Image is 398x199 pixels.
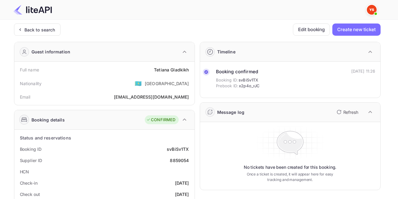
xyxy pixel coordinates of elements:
[293,24,330,36] button: Edit booking
[20,168,29,175] div: HCN
[333,107,361,117] button: Refresh
[239,77,258,83] span: svBiSv1TX
[242,172,338,183] p: Once a ticket is created, it will appear here for easy tracking and management.
[343,109,358,115] p: Refresh
[216,83,239,89] span: Prebook ID:
[217,49,236,55] div: Timeline
[20,135,71,141] div: Status and reservations
[135,78,142,89] span: United States
[145,80,189,87] div: [GEOGRAPHIC_DATA]
[31,49,71,55] div: Guest information
[367,5,377,15] img: Yandex Support
[146,117,175,123] div: CONFIRMED
[351,68,375,74] div: [DATE] 11:26
[20,94,31,100] div: Email
[167,146,189,152] div: svBiSv1TX
[20,80,42,87] div: Nationality
[216,68,260,75] div: Booking confirmed
[24,27,55,33] div: Back to search
[31,117,65,123] div: Booking details
[154,67,189,73] div: Tetiana Gladkikh
[332,24,380,36] button: Create new ticket
[20,157,42,164] div: Supplier ID
[216,77,238,83] span: Booking ID:
[239,83,260,89] span: x2p4o_rJC
[175,180,189,186] div: [DATE]
[114,94,189,100] div: [EMAIL_ADDRESS][DOMAIN_NAME]
[175,191,189,197] div: [DATE]
[217,109,245,115] div: Message log
[20,180,38,186] div: Check-in
[20,67,39,73] div: Full name
[170,157,189,164] div: 8859054
[13,5,52,15] img: LiteAPI Logo
[20,146,42,152] div: Booking ID
[244,164,337,170] p: No tickets have been created for this booking.
[20,191,40,197] div: Check out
